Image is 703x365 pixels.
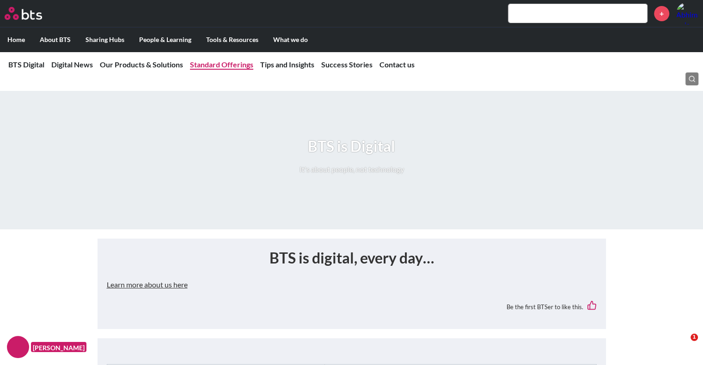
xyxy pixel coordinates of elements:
div: Be the first BTSer to like this. [107,294,597,319]
h1: BTS is Digital [300,136,404,157]
a: Success Stories [321,60,373,69]
a: Tips and Insights [260,60,314,69]
p: It's about people, not technology [300,164,404,174]
img: Abhimanu Raja [676,2,698,24]
a: Profile [676,2,698,24]
iframe: Intercom live chat [672,334,694,356]
a: + [654,6,669,21]
label: Tools & Resources [199,28,266,52]
a: Digital News [51,60,93,69]
label: About BTS [32,28,78,52]
a: Standard Offerings [190,60,253,69]
button: Learn more about us here [107,275,188,294]
label: People & Learning [132,28,199,52]
h1: BTS is digital, every day… [107,248,597,269]
img: F [7,336,29,358]
span: 1 [691,334,698,341]
a: Contact us [379,60,415,69]
img: BTS Logo [5,7,42,20]
figcaption: [PERSON_NAME] [31,342,86,353]
label: Sharing Hubs [78,28,132,52]
a: Our Products & Solutions [100,60,183,69]
a: Go home [5,7,59,20]
a: BTS Digital [8,60,44,69]
label: What we do [266,28,315,52]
